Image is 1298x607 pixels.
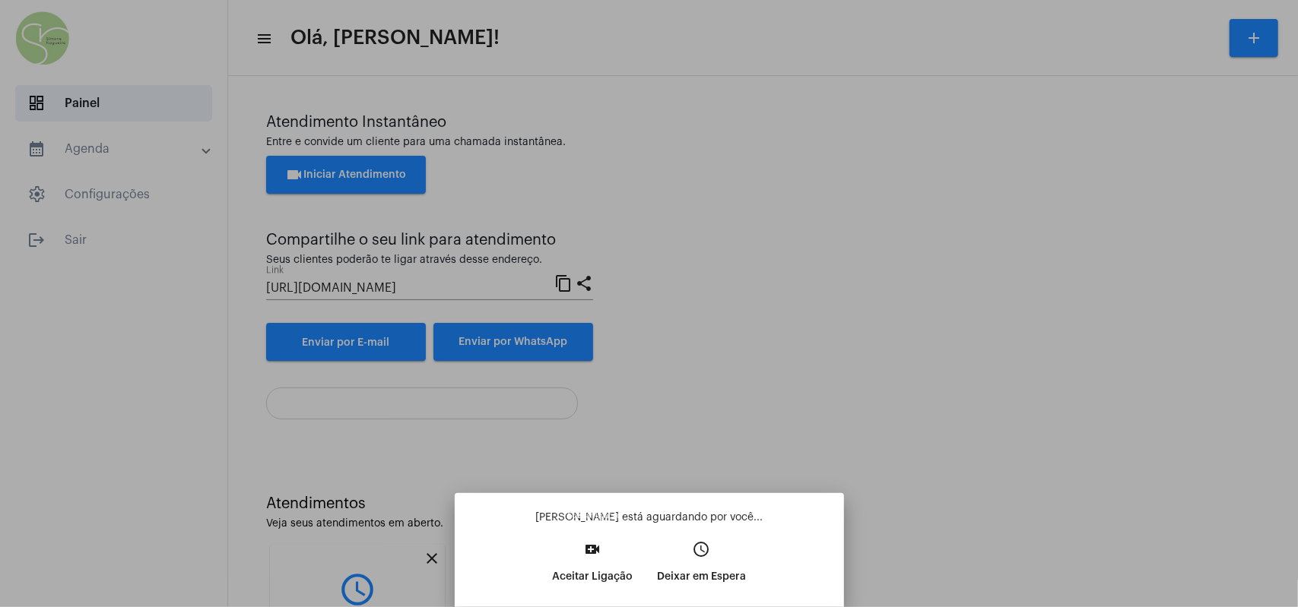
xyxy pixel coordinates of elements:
p: Deixar em Espera [657,563,746,590]
button: Aceitar Ligação [540,536,645,601]
p: Aceitar Ligação [552,563,633,590]
mat-icon: video_call [583,540,601,558]
div: Aceitar ligação [560,507,627,525]
p: [PERSON_NAME] está aguardando por você... [467,510,832,525]
mat-icon: access_time [693,540,711,558]
button: Deixar em Espera [645,536,758,601]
